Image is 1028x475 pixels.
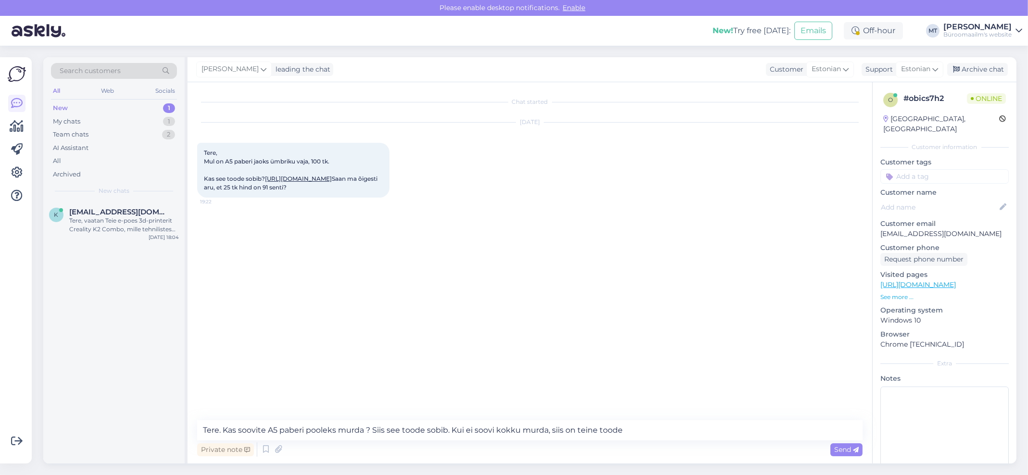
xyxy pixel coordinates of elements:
[880,339,1009,350] p: Chrome [TECHNICAL_ID]
[69,216,179,234] div: Tere, vaatan Teie e-poes 3d-printerit Creality K2 Combo, mille tehnilistes andmetes on kirjas, et...
[60,66,121,76] span: Search customers
[69,208,169,216] span: karro.kytt@gmail.com
[880,280,956,289] a: [URL][DOMAIN_NAME]
[53,103,68,113] div: New
[880,270,1009,280] p: Visited pages
[713,26,733,35] b: New!
[880,305,1009,315] p: Operating system
[560,3,589,12] span: Enable
[967,93,1006,104] span: Online
[903,93,967,104] div: # obics7h2
[201,64,259,75] span: [PERSON_NAME]
[197,118,863,126] div: [DATE]
[53,143,88,153] div: AI Assistant
[883,114,999,134] div: [GEOGRAPHIC_DATA], [GEOGRAPHIC_DATA]
[926,24,940,37] div: MT
[943,31,1012,38] div: Büroomaailm's website
[880,157,1009,167] p: Customer tags
[149,234,179,241] div: [DATE] 18:04
[163,103,175,113] div: 1
[8,65,26,83] img: Askly Logo
[881,202,998,212] input: Add name
[862,64,893,75] div: Support
[54,211,59,218] span: k
[880,187,1009,198] p: Customer name
[880,243,1009,253] p: Customer phone
[880,315,1009,325] p: Windows 10
[163,117,175,126] div: 1
[197,98,863,106] div: Chat started
[844,22,903,39] div: Off-hour
[100,85,116,97] div: Web
[53,156,61,166] div: All
[943,23,1022,38] a: [PERSON_NAME]Büroomaailm's website
[880,293,1009,301] p: See more ...
[880,359,1009,368] div: Extra
[197,443,254,456] div: Private note
[99,187,129,195] span: New chats
[880,169,1009,184] input: Add a tag
[204,149,379,191] span: Tere, Mul on A5 paberi jaoks ümbriku vaja, 100 tk. Kas see toode sobib? Saan ma õigesti aru, et 2...
[162,130,175,139] div: 2
[880,374,1009,384] p: Notes
[880,253,967,266] div: Request phone number
[901,64,930,75] span: Estonian
[947,63,1008,76] div: Archive chat
[713,25,790,37] div: Try free [DATE]:
[880,229,1009,239] p: [EMAIL_ADDRESS][DOMAIN_NAME]
[880,329,1009,339] p: Browser
[766,64,803,75] div: Customer
[51,85,62,97] div: All
[197,420,863,440] textarea: Tere. Kas soovite A5 paberi pooleks murda ? Siis see toode sobib. Kui ei soovi kokku murda, siis ...
[888,96,893,103] span: o
[153,85,177,97] div: Socials
[272,64,330,75] div: leading the chat
[880,143,1009,151] div: Customer information
[200,198,236,205] span: 19:22
[53,170,81,179] div: Archived
[53,130,88,139] div: Team chats
[265,175,332,182] a: [URL][DOMAIN_NAME]
[53,117,80,126] div: My chats
[880,219,1009,229] p: Customer email
[794,22,832,40] button: Emails
[943,23,1012,31] div: [PERSON_NAME]
[834,445,859,454] span: Send
[812,64,841,75] span: Estonian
